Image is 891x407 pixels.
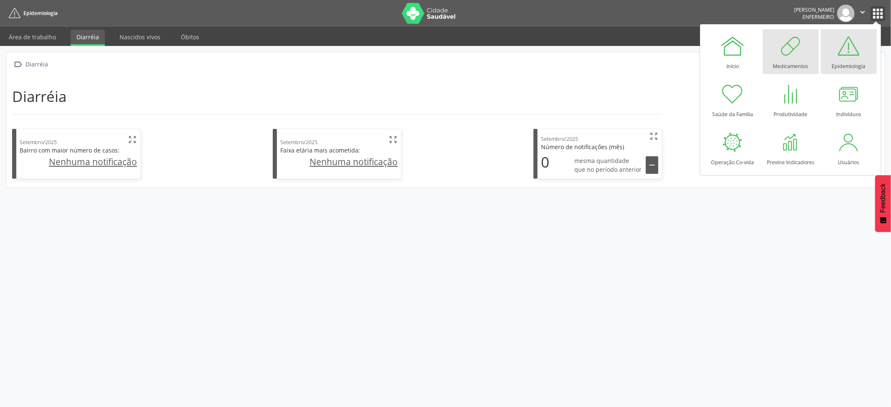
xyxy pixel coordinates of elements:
[20,146,119,154] span: Bairro com maior número de casos:
[24,58,50,70] div: Diarréia
[821,29,877,74] a: Epidemiologia
[541,135,578,142] span: Setembro/2025
[837,5,855,22] img: img
[821,125,877,170] a: Usuários
[875,175,891,232] button: Feedback - Mostrar pesquisa
[128,135,137,144] i: 
[12,58,24,70] i: 
[6,6,58,20] a: Epidemiologia
[858,8,867,17] i: 
[273,129,401,179] div: Setembro/2025  Faixa etária mais acometida: Nenhuma notificação
[71,30,105,46] a: Diarréia
[23,10,58,17] span: Epidemiologia
[763,77,819,122] a: Produtividade
[12,88,66,105] h1: Diarréia
[20,139,57,146] span: Setembro/2025
[794,6,834,13] div: [PERSON_NAME]
[49,156,137,168] u: Nenhuma notificação
[705,77,761,122] a: Saúde da Família
[175,30,205,44] a: Óbitos
[763,125,819,170] a: Previne Indicadores
[879,183,887,213] span: Feedback
[533,129,662,179] div: Setembro/2025  Número de notificações (mês) 0 mesma quantidade que no período anterior 
[574,156,642,165] span: mesma quantidade
[649,132,658,141] i: 
[114,30,166,44] a: Nascidos vivos
[763,29,819,74] a: Medicamentos
[574,165,642,174] span: que no período anterior
[821,77,877,122] a: Indivíduos
[280,139,317,146] span: Setembro/2025
[705,125,761,170] a: Operação Co-vida
[541,143,624,151] span: Número de notificações (mês)
[12,129,141,179] div: Setembro/2025  Bairro com maior número de casos: Nenhuma notificação
[280,146,360,154] span: Faixa etária mais acometida:
[310,156,398,168] u: Nenhuma notificação
[855,5,871,22] button: 
[647,160,657,170] i: 
[12,58,50,70] a:  Diarréia
[871,6,885,21] button: apps
[705,29,761,74] a: Início
[802,13,834,20] span: Enfermeiro
[3,30,62,44] a: Área de trabalho
[388,135,398,144] i: 
[541,153,549,171] h1: 0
